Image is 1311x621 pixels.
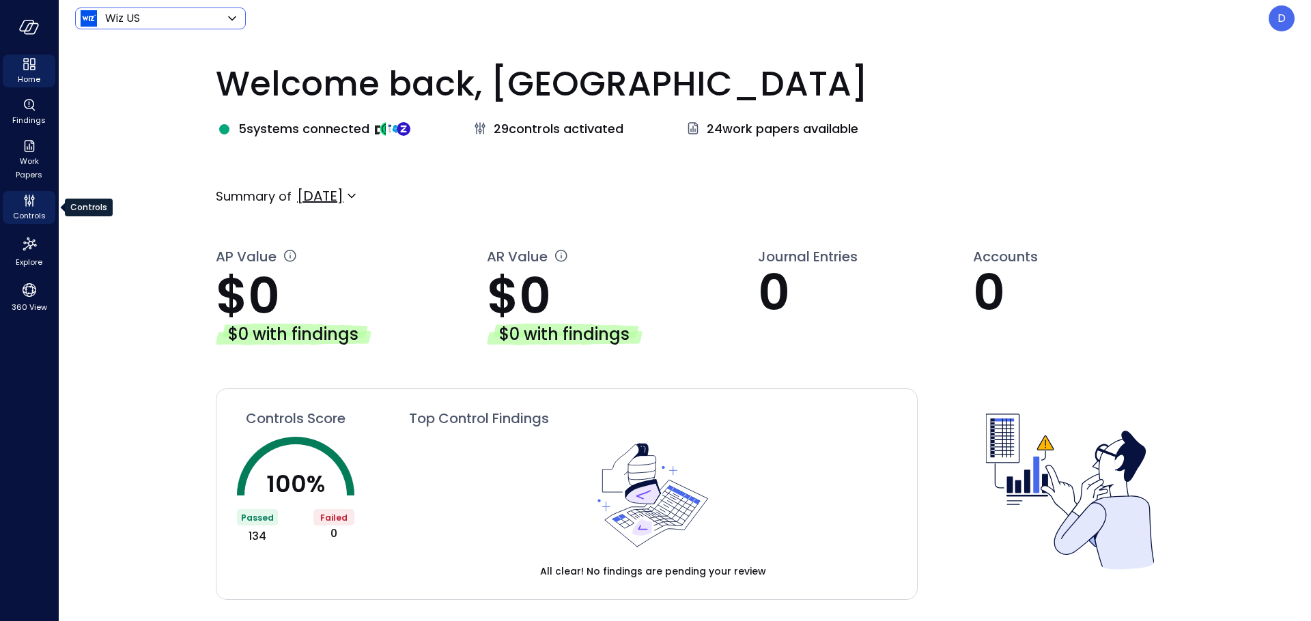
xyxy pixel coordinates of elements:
p: 100 % [266,472,325,495]
div: $0 with findings [216,323,371,345]
span: AP Value [216,248,277,269]
span: Accounts [973,248,1038,265]
span: Work Papers [8,154,50,182]
div: [DATE] [297,184,343,207]
div: Dudu [1269,5,1295,31]
p: 0 [973,265,1154,319]
a: 24work papers available [685,120,858,138]
div: Explore [3,232,55,270]
span: 360 View [12,300,47,314]
span: 24 work papers available [707,120,858,138]
span: Explore [16,255,42,269]
span: 29 controls activated [494,120,623,138]
span: Journal Entries [758,248,858,265]
p: Welcome back, [GEOGRAPHIC_DATA] [216,58,1154,109]
p: D [1278,10,1286,27]
div: Work Papers [3,136,55,183]
span: $0 [216,261,280,330]
img: integration-logo [380,122,394,136]
span: Failed [320,512,348,523]
span: $0 [487,261,551,330]
img: Icon [81,10,97,27]
span: Home [18,72,40,86]
span: 5 systems connected [238,120,369,138]
span: Top Control Findings [409,409,549,427]
span: Passed [241,512,274,523]
div: Controls [65,199,113,216]
div: 360 View [3,278,55,315]
span: AR Value [487,248,548,269]
div: Home [3,55,55,87]
img: integration-logo [391,122,405,136]
div: Findings [3,96,55,128]
span: All clear! No findings are pending your review [540,564,766,579]
span: Findings [12,113,46,127]
a: 29controls activated [472,120,623,138]
div: Controls [3,191,55,224]
img: integration-logo [397,122,410,136]
img: integration-logo [386,122,399,136]
span: Controls [13,209,46,222]
a: $0 with findings [487,323,758,345]
a: Controls Score [237,409,354,427]
a: $0 with findings [216,323,487,345]
div: $0 with findings [487,323,642,345]
span: 0 [330,525,337,542]
img: integration-logo [375,122,389,136]
p: Wiz US [105,10,140,27]
span: 134 [249,528,266,545]
p: Summary of [216,187,292,205]
span: 0 [758,258,790,327]
img: Controls [986,407,1154,575]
